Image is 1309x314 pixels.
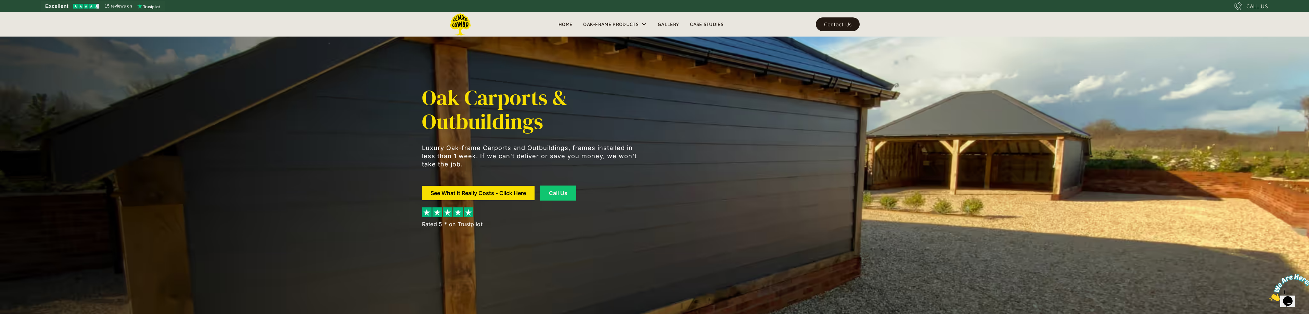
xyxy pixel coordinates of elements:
a: Contact Us [816,17,860,31]
div: Rated 5 * on Trustpilot [422,220,483,228]
span: 15 reviews on [105,2,132,10]
div: Contact Us [824,22,851,27]
a: Call Us [540,186,576,201]
a: Case Studies [684,19,729,29]
div: CALL US [1246,2,1268,10]
img: Chat attention grabber [3,3,45,30]
a: Home [553,19,578,29]
div: Call Us [549,190,568,196]
img: Trustpilot 4.5 stars [73,4,99,9]
div: Oak-Frame Products [583,20,639,28]
img: Trustpilot logo [137,3,160,9]
iframe: chat widget [1267,271,1309,304]
p: Luxury Oak-frame Carports and Outbuildings, frames installed in less than 1 week. If we can't del... [422,144,641,168]
span: Excellent [45,2,68,10]
h1: Oak Carports & Outbuildings [422,86,641,134]
div: Oak-Frame Products [578,12,652,37]
a: CALL US [1234,2,1268,10]
a: See Lemon Lumba reviews on Trustpilot [41,1,165,11]
span: 1 [3,3,5,9]
a: See What It Really Costs - Click Here [422,186,535,200]
a: Gallery [652,19,684,29]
